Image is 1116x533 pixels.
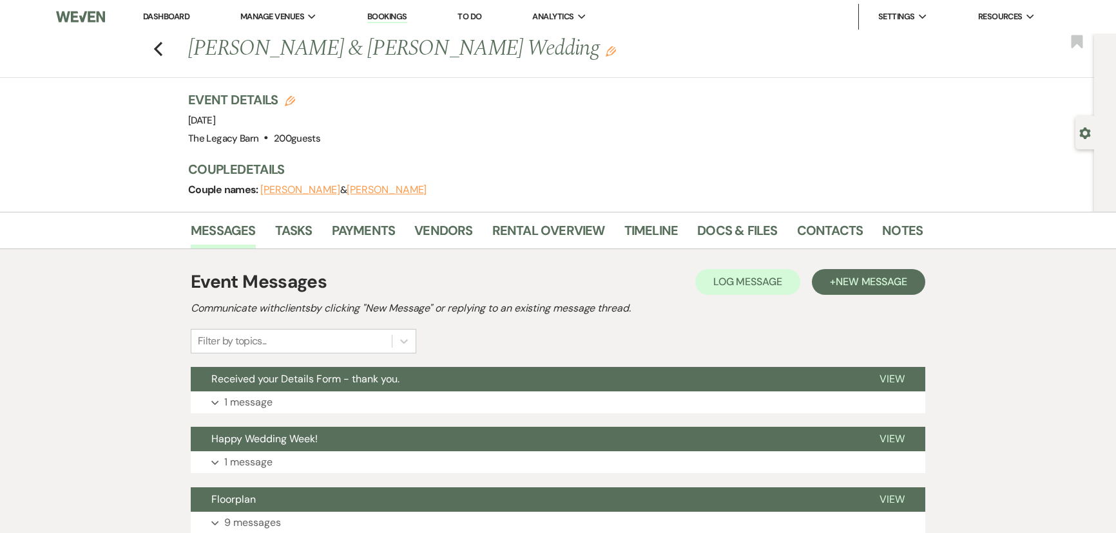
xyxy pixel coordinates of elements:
button: [PERSON_NAME] [347,185,427,195]
span: Manage Venues [240,10,304,23]
a: Rental Overview [492,220,605,248]
button: Received your Details Form - thank you. [191,367,859,391]
h1: Event Messages [191,268,327,295]
span: & [260,183,427,196]
span: View [880,492,905,506]
a: Timeline [624,220,678,248]
span: New Message [836,275,907,288]
button: Floorplan [191,487,859,512]
a: Dashboard [143,11,189,22]
span: 200 guests [274,132,320,145]
p: 9 messages [224,514,281,531]
span: Happy Wedding Week! [211,432,318,445]
span: Floorplan [211,492,256,506]
button: Edit [606,45,616,57]
p: 1 message [224,454,273,471]
button: Happy Wedding Week! [191,427,859,451]
span: Received your Details Form - thank you. [211,372,399,386]
button: Log Message [695,269,800,295]
span: Analytics [532,10,573,23]
a: Bookings [367,11,407,23]
button: View [859,487,925,512]
span: [DATE] [188,114,215,127]
div: Filter by topics... [198,333,267,349]
img: Weven Logo [56,3,105,30]
span: Settings [878,10,915,23]
button: [PERSON_NAME] [260,185,340,195]
button: 1 message [191,451,925,473]
button: +New Message [812,269,925,295]
button: View [859,427,925,451]
a: To Do [457,11,481,22]
a: Payments [332,220,396,248]
a: Tasks [275,220,313,248]
h3: Couple Details [188,160,910,178]
a: Notes [882,220,923,248]
span: The Legacy Barn [188,132,258,145]
a: Contacts [797,220,863,248]
p: 1 message [224,394,273,411]
a: Docs & Files [697,220,777,248]
span: View [880,432,905,445]
button: View [859,367,925,391]
button: Open lead details [1079,126,1091,138]
span: Resources [978,10,1023,23]
h3: Event Details [188,91,320,109]
span: Couple names: [188,183,260,196]
span: View [880,372,905,386]
span: Log Message [713,275,782,288]
a: Messages [191,220,256,248]
h2: Communicate with clients by clicking "New Message" or replying to an existing message thread. [191,301,925,316]
button: 1 message [191,391,925,413]
h1: [PERSON_NAME] & [PERSON_NAME] Wedding [188,33,765,64]
a: Vendors [414,220,472,248]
